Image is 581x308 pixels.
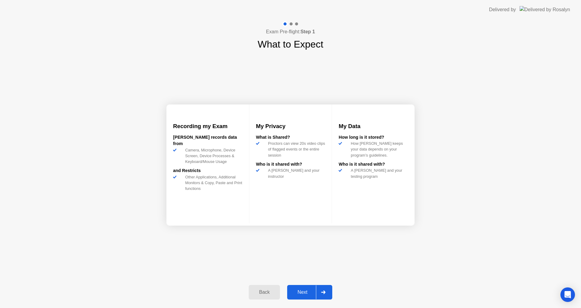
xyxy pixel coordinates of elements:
button: Next [287,285,332,300]
img: Delivered by Rosalyn [520,6,570,13]
div: Proctors can view 20s video clips of flagged events or the entire session [266,141,325,158]
div: Other Applications, Additional Monitors & Copy, Paste and Print functions [183,174,242,192]
div: Who is it shared with? [256,161,325,168]
div: Delivered by [489,6,516,13]
h3: My Data [339,122,408,131]
div: Open Intercom Messenger [560,287,575,302]
h3: Recording my Exam [173,122,242,131]
h3: My Privacy [256,122,325,131]
div: Back [251,290,278,295]
div: Camera, Microphone, Device Screen, Device Processes & Keyboard/Mouse Usage [183,147,242,165]
b: Step 1 [300,29,315,34]
div: A [PERSON_NAME] and your instructor [266,167,325,179]
h1: What to Expect [258,37,323,51]
div: How long is it stored? [339,134,408,141]
div: Next [289,290,316,295]
button: Back [249,285,280,300]
div: [PERSON_NAME] records data from [173,134,242,147]
div: and Restricts [173,167,242,174]
div: A [PERSON_NAME] and your testing program [348,167,408,179]
div: How [PERSON_NAME] keeps your data depends on your program’s guidelines. [348,141,408,158]
h4: Exam Pre-flight: [266,28,315,35]
div: Who is it shared with? [339,161,408,168]
div: What is Shared? [256,134,325,141]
